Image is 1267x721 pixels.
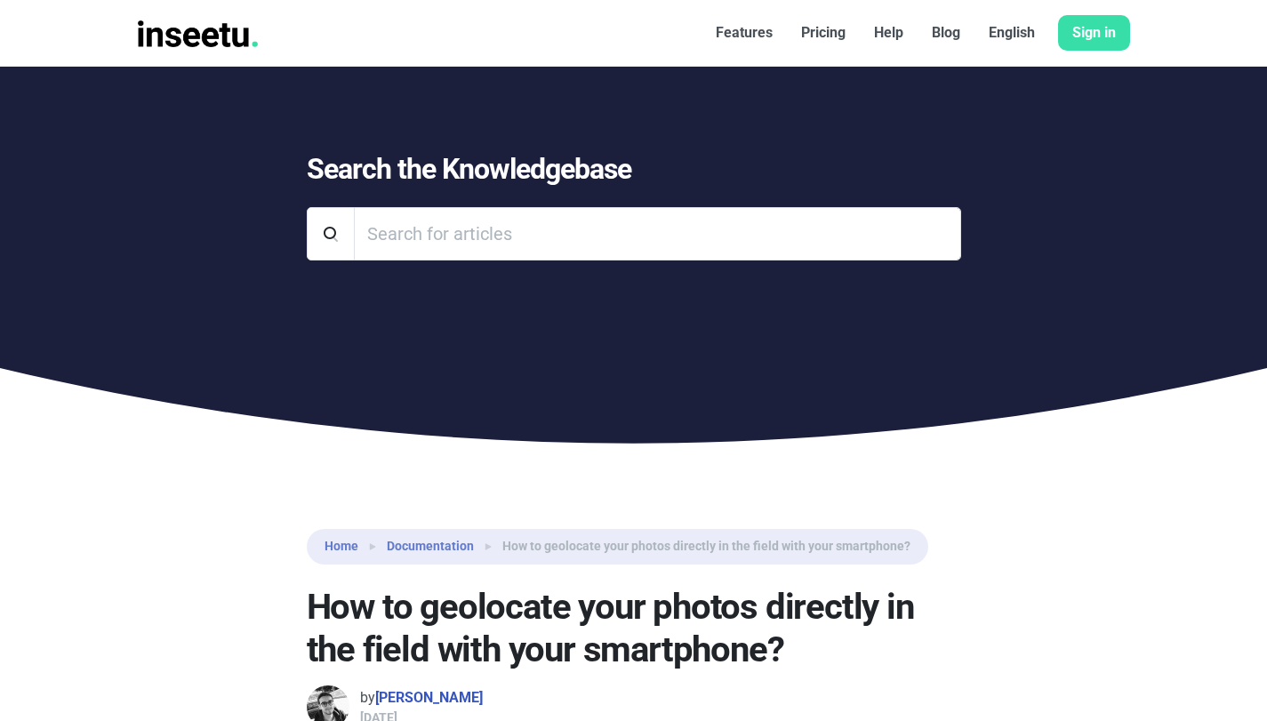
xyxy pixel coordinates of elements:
a: Pricing [787,15,860,51]
h1: Search the Knowledgebase [307,152,961,186]
div: by [360,687,483,709]
font: Sign in [1072,24,1116,41]
font: Features [716,24,773,41]
a: Blog [918,15,974,51]
a: Sign in [1058,15,1130,51]
input: Search [354,207,961,260]
font: Pricing [801,24,846,41]
font: Help [874,24,903,41]
a: [PERSON_NAME] [375,689,483,706]
li: How to geolocate your photos directly in the field with your smartphone? [474,536,910,557]
font: Blog [932,24,960,41]
a: Features [702,15,787,51]
a: Documentation [387,537,474,556]
a: Home [325,537,358,556]
a: Help [860,15,918,51]
img: INSEETU [138,20,259,47]
a: English [974,15,1049,51]
nav: breadcrumb [307,529,928,565]
h1: How to geolocate your photos directly in the field with your smartphone? [307,586,961,671]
